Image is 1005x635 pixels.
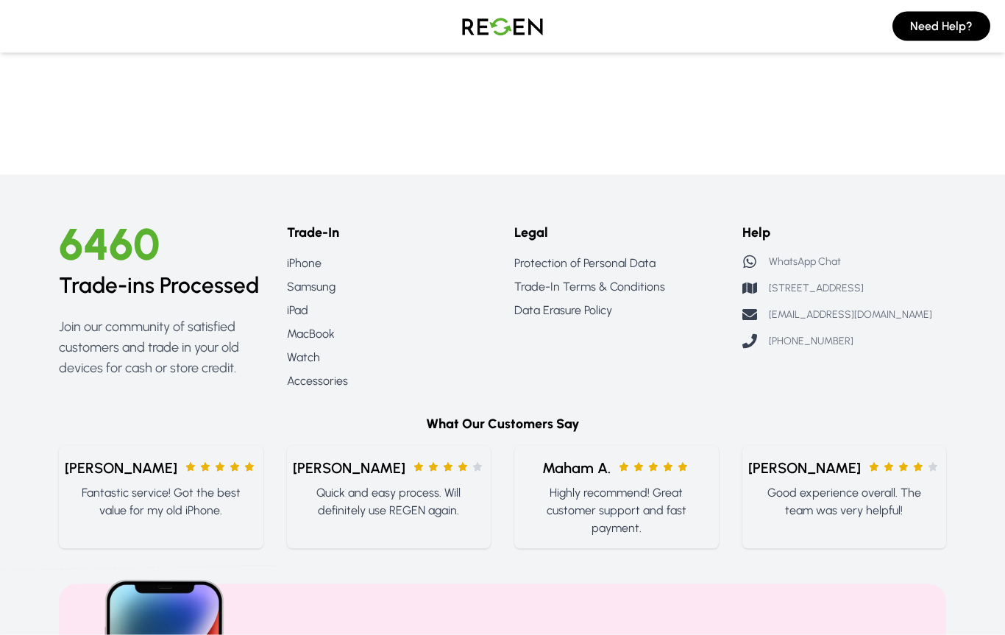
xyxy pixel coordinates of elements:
[287,325,491,343] a: MacBook
[287,278,491,296] a: Samsung
[287,372,491,390] a: Accessories
[542,458,611,478] span: Maham A.
[287,349,491,366] a: Watch
[65,458,177,478] span: [PERSON_NAME]
[769,334,853,349] p: [PHONE_NUMBER]
[287,255,491,272] a: iPhone
[59,272,263,299] h2: Trade-ins Processed
[748,458,861,478] span: [PERSON_NAME]
[293,458,405,478] span: [PERSON_NAME]
[451,6,554,47] img: Logo
[287,222,491,243] h6: Trade-In
[514,278,719,296] a: Trade-In Terms & Conditions
[769,255,841,269] p: WhatsApp Chat
[754,484,935,519] p: Good experience overall. The team was very helpful!
[59,414,946,434] h6: What Our Customers Say
[59,316,263,378] p: Join our community of satisfied customers and trade in your old devices for cash or store credit.
[514,302,719,319] a: Data Erasure Policy
[526,484,707,537] p: Highly recommend! Great customer support and fast payment.
[769,281,864,296] p: [STREET_ADDRESS]
[769,308,932,322] p: [EMAIL_ADDRESS][DOMAIN_NAME]
[59,218,160,271] span: 6460
[514,222,719,243] h6: Legal
[299,484,480,519] p: Quick and easy process. Will definitely use REGEN again.
[514,255,719,272] a: Protection of Personal Data
[71,484,252,519] p: Fantastic service! Got the best value for my old iPhone.
[892,12,990,41] button: Need Help?
[287,302,491,319] a: iPad
[742,222,947,243] h6: Help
